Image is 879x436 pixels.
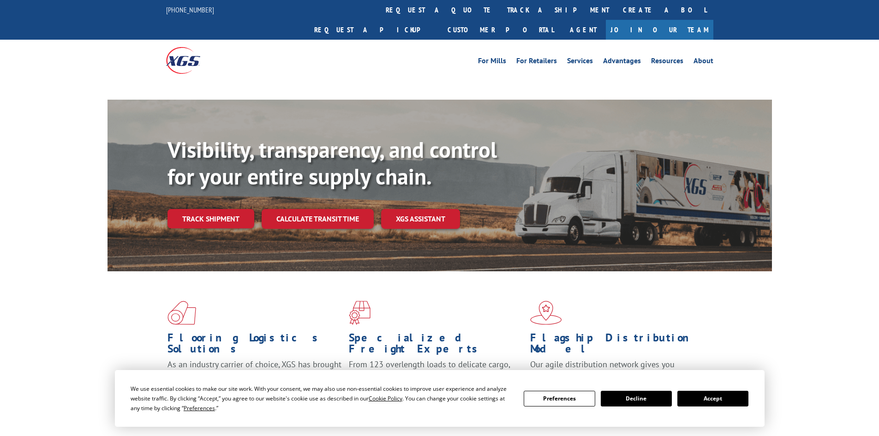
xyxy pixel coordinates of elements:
a: Calculate transit time [262,209,374,229]
span: Preferences [184,404,215,412]
div: Cookie Consent Prompt [115,370,765,427]
a: Advantages [603,57,641,67]
h1: Flagship Distribution Model [530,332,705,359]
a: Track shipment [167,209,254,228]
a: Services [567,57,593,67]
h1: Specialized Freight Experts [349,332,523,359]
a: Resources [651,57,683,67]
h1: Flooring Logistics Solutions [167,332,342,359]
a: [PHONE_NUMBER] [166,5,214,14]
a: Join Our Team [606,20,713,40]
button: Accept [677,391,748,406]
a: Customer Portal [441,20,561,40]
button: Preferences [524,391,595,406]
img: xgs-icon-flagship-distribution-model-red [530,301,562,325]
a: XGS ASSISTANT [381,209,460,229]
a: Agent [561,20,606,40]
div: We use essential cookies to make our site work. With your consent, we may also use non-essential ... [131,384,513,413]
img: xgs-icon-total-supply-chain-intelligence-red [167,301,196,325]
img: xgs-icon-focused-on-flooring-red [349,301,371,325]
a: For Mills [478,57,506,67]
p: From 123 overlength loads to delicate cargo, our experienced staff knows the best way to move you... [349,359,523,400]
span: Cookie Policy [369,394,402,402]
a: Request a pickup [307,20,441,40]
b: Visibility, transparency, and control for your entire supply chain. [167,135,497,191]
a: About [694,57,713,67]
span: As an industry carrier of choice, XGS has brought innovation and dedication to flooring logistics... [167,359,341,392]
button: Decline [601,391,672,406]
span: Our agile distribution network gives you nationwide inventory management on demand. [530,359,700,381]
a: For Retailers [516,57,557,67]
